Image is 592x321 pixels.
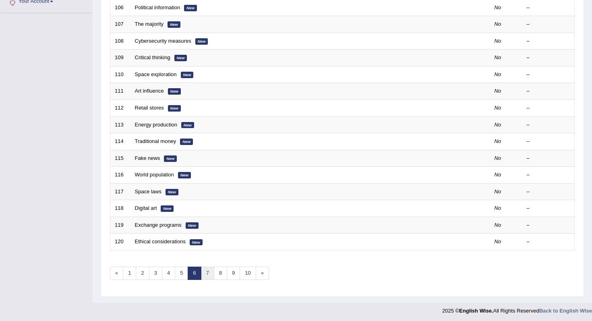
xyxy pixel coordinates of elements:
a: Energy production [135,122,178,128]
div: – [527,205,570,212]
div: – [527,121,570,129]
div: – [527,171,570,179]
em: New [168,88,181,95]
td: 115 [110,150,130,167]
td: 109 [110,50,130,66]
td: 108 [110,33,130,50]
em: No [495,105,501,111]
div: – [527,87,570,95]
div: – [527,104,570,112]
div: – [527,54,570,62]
em: New [181,122,194,128]
a: Digital art [135,205,157,211]
a: 6 [188,267,201,280]
em: No [495,188,501,195]
em: No [495,205,501,211]
em: New [184,5,197,11]
a: Back to English Wise [539,308,592,314]
a: Ethical considerations [135,238,186,244]
a: Space exploration [135,71,177,77]
em: No [495,155,501,161]
em: No [495,21,501,27]
a: Political information [135,4,180,10]
div: – [527,138,570,145]
a: Traditional money [135,138,176,144]
a: 3 [149,267,162,280]
em: New [168,21,180,28]
a: World population [135,172,174,178]
a: 7 [201,267,214,280]
em: New [195,38,208,45]
em: New [180,139,193,145]
td: 113 [110,116,130,133]
em: No [495,238,501,244]
a: « [110,267,123,280]
em: New [174,55,187,61]
a: 1 [123,267,136,280]
div: – [527,21,570,28]
em: New [190,239,203,246]
em: New [161,205,174,212]
td: 110 [110,66,130,83]
em: No [495,122,501,128]
em: New [186,222,199,229]
em: No [495,38,501,44]
a: » [256,267,269,280]
a: 4 [162,267,175,280]
strong: English Wise. [459,308,493,314]
a: Cybersecurity measures [135,38,191,44]
a: 10 [240,267,256,280]
td: 112 [110,99,130,116]
a: Space laws [135,188,161,195]
a: Exchange programs [135,222,182,228]
em: New [178,172,191,178]
td: 107 [110,16,130,33]
a: Critical thinking [135,54,170,60]
em: No [495,172,501,178]
em: No [495,54,501,60]
div: 2025 © All Rights Reserved [442,303,592,315]
div: – [527,155,570,162]
td: 114 [110,133,130,150]
a: Retail stores [135,105,164,111]
div: – [527,71,570,79]
a: Art influence [135,88,164,94]
em: New [164,155,177,162]
em: No [495,4,501,10]
a: Fake news [135,155,160,161]
em: No [495,222,501,228]
div: – [527,37,570,45]
em: No [495,138,501,144]
div: – [527,4,570,12]
td: 111 [110,83,130,100]
em: New [168,105,181,112]
td: 117 [110,183,130,200]
td: 118 [110,200,130,217]
td: 116 [110,167,130,184]
a: 9 [227,267,240,280]
div: – [527,222,570,229]
a: 8 [214,267,227,280]
td: 120 [110,234,130,251]
em: No [495,88,501,94]
em: New [166,189,178,195]
div: – [527,238,570,246]
a: The majority [135,21,164,27]
a: 2 [136,267,149,280]
td: 119 [110,217,130,234]
em: No [495,71,501,77]
div: – [527,188,570,196]
a: 5 [175,267,188,280]
em: New [181,72,194,78]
